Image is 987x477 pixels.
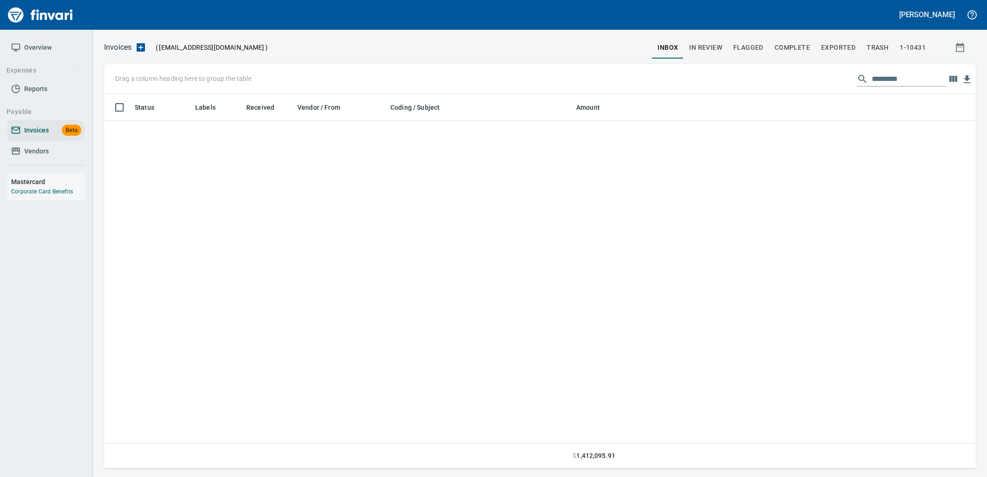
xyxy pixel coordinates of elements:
[897,7,957,22] button: [PERSON_NAME]
[135,102,166,113] span: Status
[3,103,80,120] button: Payable
[7,37,85,58] a: Overview
[7,141,85,162] a: Vendors
[576,102,600,113] span: Amount
[115,74,251,83] p: Drag a column heading here to group the table
[689,42,722,53] span: In Review
[576,102,612,113] span: Amount
[658,42,678,53] span: inbox
[775,42,810,53] span: Complete
[960,73,974,86] button: Download Table
[150,43,268,52] p: ( )
[246,102,274,113] span: Received
[11,188,73,195] a: Corporate Card Benefits
[899,10,955,20] h5: [PERSON_NAME]
[390,102,440,113] span: Coding / Subject
[246,102,286,113] span: Received
[946,72,960,86] button: Choose columns to display
[900,42,926,53] span: 1-10431
[946,39,976,56] button: Show invoices within a particular date range
[733,42,763,53] span: Flagged
[7,65,77,76] span: Expenses
[132,42,150,53] button: Upload an Invoice
[104,42,132,53] p: Invoices
[7,79,85,99] a: Reports
[390,102,452,113] span: Coding / Subject
[104,42,132,53] nav: breadcrumb
[821,42,855,53] span: Exported
[195,102,216,113] span: Labels
[135,102,154,113] span: Status
[7,106,77,118] span: Payable
[572,451,576,461] span: $
[62,125,81,136] span: Beta
[24,83,47,95] span: Reports
[6,4,75,26] img: Finvari
[11,177,85,187] h6: Mastercard
[297,102,352,113] span: Vendor / From
[195,102,228,113] span: Labels
[7,120,85,141] a: InvoicesBeta
[297,102,340,113] span: Vendor / From
[24,125,49,136] span: Invoices
[867,42,888,53] span: trash
[158,43,265,52] span: [EMAIL_ADDRESS][DOMAIN_NAME]
[576,451,615,461] span: 1,412,095.91
[24,42,52,53] span: Overview
[24,146,49,157] span: Vendors
[3,62,80,79] button: Expenses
